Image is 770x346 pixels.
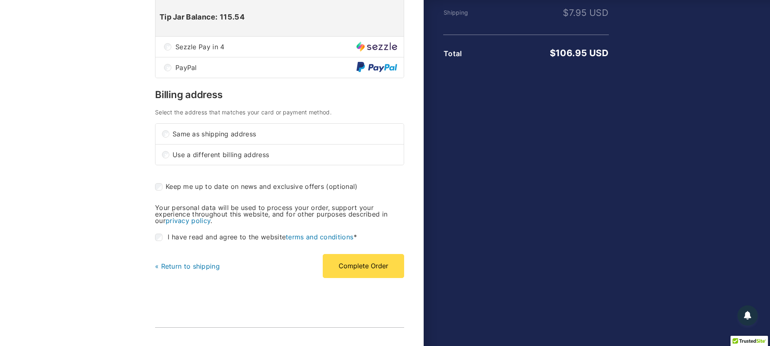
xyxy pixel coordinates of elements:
input: Keep me up to date on news and exclusive offers (optional) [155,183,162,191]
p: Your personal data will be used to process your order, support your experience throughout this we... [155,204,404,224]
h4: Select the address that matches your card or payment method. [155,109,404,115]
span: Use a different billing address [173,151,397,158]
a: terms and conditions [286,233,353,241]
bdi: 106.95 USD [550,48,608,58]
span: Keep me up to date on news and exclusive offers [166,182,324,191]
a: « Return to shipping [155,262,220,270]
h3: Billing address [155,90,404,100]
span: PayPal [175,64,357,71]
span: $ [563,7,569,18]
img: PayPal [357,62,397,73]
span: Sezzle Pay in 4 [175,44,357,50]
input: I have read and agree to the websiteterms and conditions [155,234,162,241]
img: Sezzle Pay in 4 [357,42,397,52]
span: I have read and agree to the website [168,233,357,241]
span: (optional) [326,182,357,191]
b: Tip Jar Balance: [160,13,218,21]
a: privacy policy [166,217,210,225]
b: 115.54 [220,13,245,21]
span: $ [550,48,556,58]
button: Complete Order [323,254,404,278]
span: Same as shipping address [173,131,397,137]
bdi: 7.95 USD [563,7,608,18]
th: Shipping [443,9,499,16]
th: Total [443,50,499,58]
